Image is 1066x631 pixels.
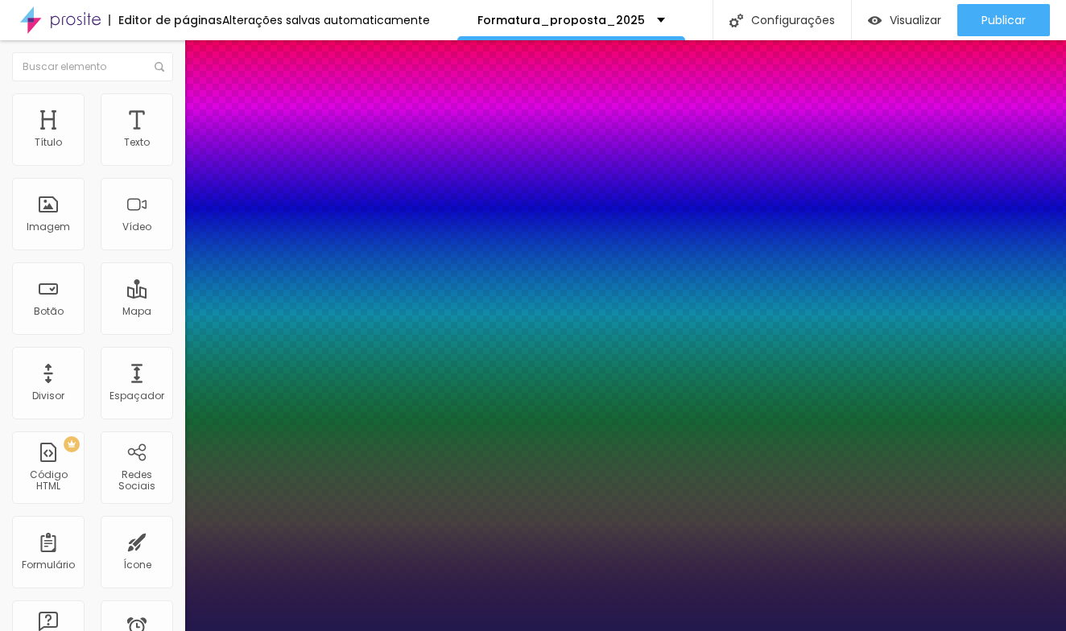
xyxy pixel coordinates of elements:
span: Publicar [981,14,1026,27]
img: Icone [155,62,164,72]
div: Editor de páginas [109,14,222,26]
div: Formulário [22,559,75,571]
div: Espaçador [109,390,164,402]
input: Buscar elemento [12,52,173,81]
span: Visualizar [890,14,941,27]
div: Ícone [123,559,151,571]
button: Visualizar [852,4,957,36]
div: Vídeo [122,221,151,233]
img: Icone [729,14,743,27]
div: Texto [124,137,150,148]
p: Formatura_proposta_2025 [477,14,645,26]
div: Código HTML [16,469,80,493]
div: Título [35,137,62,148]
img: view-1.svg [868,14,882,27]
div: Alterações salvas automaticamente [222,14,430,26]
div: Imagem [27,221,70,233]
div: Redes Sociais [105,469,168,493]
div: Divisor [32,390,64,402]
div: Botão [34,306,64,317]
div: Mapa [122,306,151,317]
button: Publicar [957,4,1050,36]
